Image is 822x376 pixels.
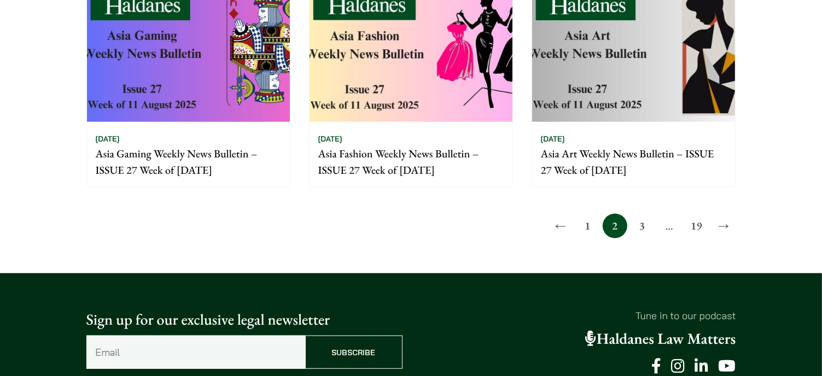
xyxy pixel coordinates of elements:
a: 19 [684,214,709,238]
p: Asia Gaming Weekly News Bulletin – ISSUE 27 Week of [DATE] [96,145,281,178]
a: → [712,214,736,238]
nav: Posts pagination [86,214,736,238]
a: 3 [629,214,654,238]
input: Email [86,336,305,369]
a: 1 [575,214,600,238]
input: Subscribe [305,336,403,369]
p: Asia Fashion Weekly News Bulletin – ISSUE 27 Week of [DATE] [318,145,504,178]
p: Sign up for our exclusive legal newsletter [86,308,403,331]
span: … [657,214,681,238]
p: Tune in to our podcast [420,308,736,323]
a: Haldanes Law Matters [585,329,736,349]
span: 2 [603,214,627,238]
time: [DATE] [96,134,120,144]
a: ← [548,214,573,238]
time: [DATE] [541,134,565,144]
p: Asia Art Weekly News Bulletin – ISSUE 27 Week of [DATE] [541,145,726,178]
time: [DATE] [318,134,342,144]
